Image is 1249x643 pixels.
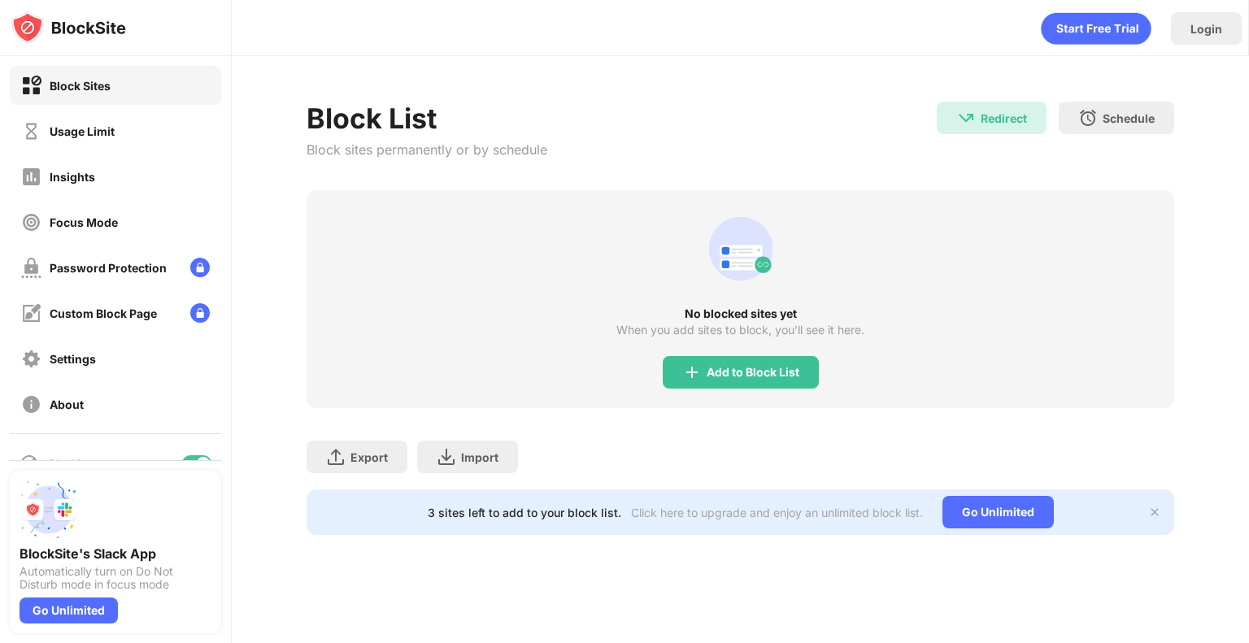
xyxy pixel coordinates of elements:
[11,11,126,44] img: logo-blocksite.svg
[20,597,118,623] div: Go Unlimited
[49,457,94,471] div: Blocking
[981,111,1027,125] div: Redirect
[50,215,118,229] div: Focus Mode
[616,324,864,337] div: When you add sites to block, you’ll see it here.
[20,565,211,591] div: Automatically turn on Do Not Disturb mode in focus mode
[1103,111,1155,125] div: Schedule
[50,261,167,275] div: Password Protection
[1041,12,1151,45] div: animation
[50,79,111,93] div: Block Sites
[21,349,41,369] img: settings-off.svg
[307,307,1174,320] div: No blocked sites yet
[190,258,210,277] img: lock-menu.svg
[50,170,95,184] div: Insights
[702,210,780,288] div: animation
[942,496,1054,528] div: Go Unlimited
[190,303,210,323] img: lock-menu.svg
[21,76,41,96] img: block-on.svg
[21,167,41,187] img: insights-off.svg
[631,506,923,519] div: Click here to upgrade and enjoy an unlimited block list.
[21,258,41,278] img: password-protection-off.svg
[21,394,41,415] img: about-off.svg
[1190,22,1222,36] div: Login
[428,506,621,519] div: 3 sites left to add to your block list.
[21,212,41,232] img: focus-off.svg
[50,306,157,320] div: Custom Block Page
[20,545,211,562] div: BlockSite's Slack App
[21,303,41,324] img: customize-block-page-off.svg
[307,141,547,158] div: Block sites permanently or by schedule
[21,121,41,141] img: time-usage-off.svg
[50,352,96,366] div: Settings
[707,366,799,379] div: Add to Block List
[307,102,547,135] div: Block List
[20,480,78,539] img: push-slack.svg
[50,398,84,411] div: About
[20,454,39,473] img: blocking-icon.svg
[50,124,115,138] div: Usage Limit
[461,450,498,464] div: Import
[350,450,388,464] div: Export
[1148,506,1161,519] img: x-button.svg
